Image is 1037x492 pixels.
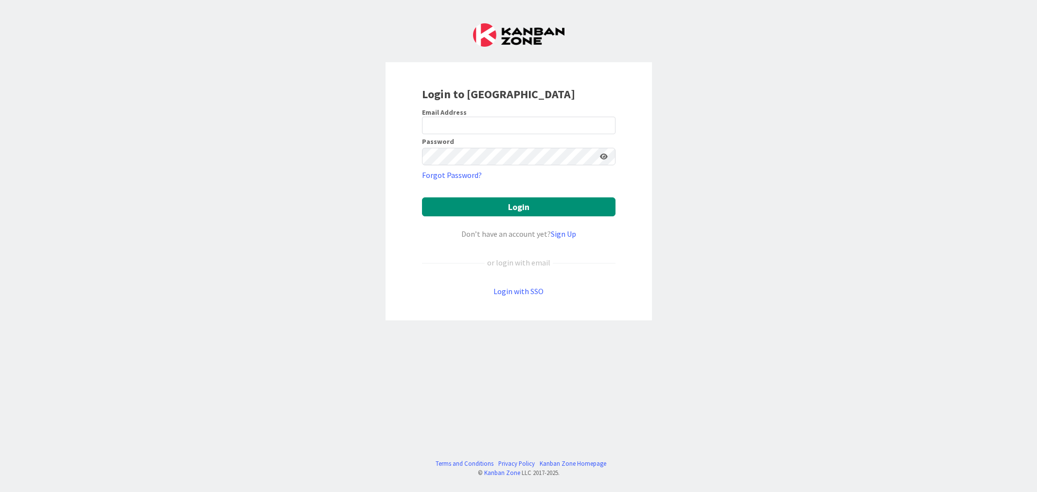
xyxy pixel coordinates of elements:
[484,469,520,476] a: Kanban Zone
[422,108,467,117] label: Email Address
[485,257,553,268] div: or login with email
[422,228,615,240] div: Don’t have an account yet?
[422,87,575,102] b: Login to [GEOGRAPHIC_DATA]
[422,169,482,181] a: Forgot Password?
[473,23,564,47] img: Kanban Zone
[551,229,576,239] a: Sign Up
[436,459,493,468] a: Terms and Conditions
[498,459,535,468] a: Privacy Policy
[422,197,615,216] button: Login
[422,138,454,145] label: Password
[493,286,544,296] a: Login with SSO
[431,468,606,477] div: © LLC 2017- 2025 .
[540,459,606,468] a: Kanban Zone Homepage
